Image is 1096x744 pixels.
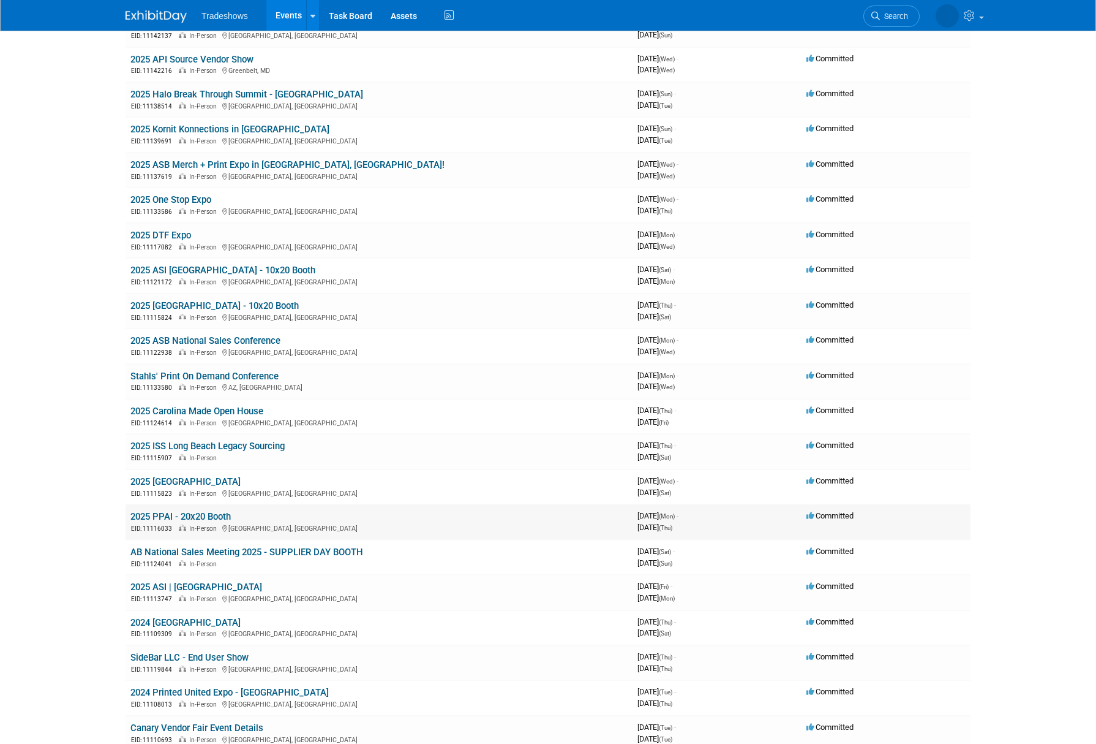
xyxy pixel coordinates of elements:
span: (Wed) [659,161,675,168]
a: 2025 Halo Break Through Summit - [GEOGRAPHIC_DATA] [130,89,363,100]
span: [DATE] [637,159,678,169]
span: [DATE] [637,593,675,602]
a: Search [863,6,920,27]
span: Committed [806,124,854,133]
span: (Thu) [659,666,672,672]
span: (Thu) [659,525,672,531]
span: EID: 11137619 [131,173,177,180]
span: [DATE] [637,206,672,215]
span: (Tue) [659,137,672,144]
span: [DATE] [637,523,672,532]
img: In-Person Event [179,700,186,707]
img: In-Person Event [179,630,186,636]
span: - [677,230,678,239]
img: In-Person Event [179,666,186,672]
span: [DATE] [637,582,672,591]
span: Committed [806,547,854,556]
span: Committed [806,265,854,274]
img: Linda Yilmazian [936,4,959,28]
a: 2025 DTF Expo [130,230,191,241]
img: In-Person Event [179,243,186,249]
a: SideBar LLC - End User Show [130,652,249,663]
span: [DATE] [637,241,675,251]
span: EID: 11133580 [131,384,177,391]
span: [DATE] [637,54,678,63]
a: AB National Sales Meeting 2025 - SUPPLIER DAY BOOTH [130,547,363,558]
span: (Tue) [659,689,672,696]
span: [DATE] [637,628,671,637]
span: Committed [806,194,854,203]
span: EID: 11119844 [131,666,177,673]
div: [GEOGRAPHIC_DATA], [GEOGRAPHIC_DATA] [130,276,628,287]
span: (Sun) [659,91,672,97]
span: Tradeshows [201,11,248,21]
div: [GEOGRAPHIC_DATA], [GEOGRAPHIC_DATA] [130,488,628,498]
div: [GEOGRAPHIC_DATA], [GEOGRAPHIC_DATA] [130,206,628,216]
div: [GEOGRAPHIC_DATA], [GEOGRAPHIC_DATA] [130,241,628,252]
span: In-Person [189,102,220,110]
span: In-Person [189,490,220,498]
span: In-Person [189,208,220,216]
span: - [673,547,675,556]
span: [DATE] [637,347,675,356]
span: EID: 11110693 [131,737,177,743]
span: In-Person [189,278,220,286]
span: Committed [806,476,854,485]
span: - [674,652,676,661]
span: In-Person [189,243,220,251]
span: [DATE] [637,335,678,344]
a: 2025 ISS Long Beach Legacy Sourcing [130,441,285,452]
span: [DATE] [637,652,676,661]
span: [DATE] [637,417,669,427]
span: (Wed) [659,349,675,355]
div: [GEOGRAPHIC_DATA], [GEOGRAPHIC_DATA] [130,312,628,322]
img: In-Person Event [179,419,186,425]
a: 2025 [GEOGRAPHIC_DATA] [130,476,241,487]
span: [DATE] [637,276,675,286]
span: (Thu) [659,302,672,309]
span: EID: 11124614 [131,420,177,427]
span: [DATE] [637,312,671,321]
span: (Wed) [659,67,675,74]
div: [GEOGRAPHIC_DATA], [GEOGRAPHIC_DATA] [130,135,628,146]
span: - [677,371,678,380]
span: In-Person [189,700,220,708]
img: In-Person Event [179,454,186,460]
span: In-Person [189,384,220,392]
div: [GEOGRAPHIC_DATA], [GEOGRAPHIC_DATA] [130,101,628,111]
span: EID: 11139691 [131,138,177,145]
img: In-Person Event [179,137,186,143]
span: Committed [806,652,854,661]
span: (Wed) [659,196,675,203]
div: [GEOGRAPHIC_DATA], [GEOGRAPHIC_DATA] [130,171,628,181]
span: (Thu) [659,700,672,707]
span: [DATE] [637,89,676,98]
a: 2025 API Source Vendor Show [130,54,253,65]
div: [GEOGRAPHIC_DATA], [GEOGRAPHIC_DATA] [130,417,628,428]
span: - [673,265,675,274]
span: EID: 11142216 [131,67,177,74]
a: 2025 PPAI - 20x20 Booth [130,511,231,522]
img: In-Person Event [179,560,186,566]
img: In-Person Event [179,314,186,320]
span: Committed [806,511,854,520]
span: EID: 11109309 [131,631,177,637]
span: [DATE] [637,171,675,180]
span: Committed [806,371,854,380]
span: In-Person [189,314,220,322]
span: (Sun) [659,126,672,132]
img: ExhibitDay [126,10,187,23]
span: Committed [806,406,854,415]
img: In-Person Event [179,595,186,601]
span: (Tue) [659,102,672,109]
span: - [670,582,672,591]
div: Greenbelt, MD [130,65,628,75]
span: EID: 11124041 [131,561,177,567]
span: [DATE] [637,265,675,274]
span: Committed [806,230,854,239]
span: (Tue) [659,724,672,731]
span: [DATE] [637,687,676,696]
span: EID: 11133586 [131,208,177,215]
span: (Sat) [659,630,671,637]
span: Committed [806,723,854,732]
